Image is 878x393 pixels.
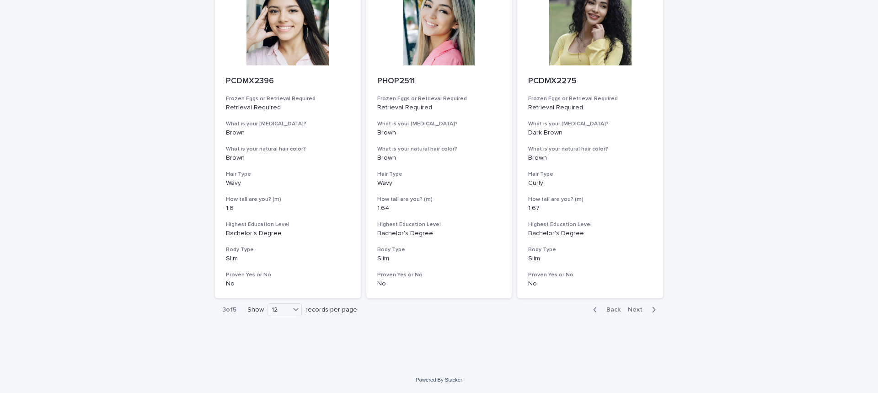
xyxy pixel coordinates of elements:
h3: What is your [MEDICAL_DATA]? [528,120,652,128]
h3: Hair Type [377,171,501,178]
a: Powered By Stacker [416,377,462,382]
p: PCDMX2275 [528,76,652,86]
h3: Hair Type [226,171,350,178]
p: PHOP2511 [377,76,501,86]
div: 12 [268,305,290,315]
span: Back [601,307,621,313]
h3: What is your natural hair color? [377,145,501,153]
p: Slim [528,255,652,263]
h3: What is your natural hair color? [226,145,350,153]
p: Bachelor's Degree [528,230,652,237]
h3: Frozen Eggs or Retrieval Required [377,95,501,102]
h3: How tall are you? (m) [226,196,350,203]
h3: Frozen Eggs or Retrieval Required [226,95,350,102]
p: Brown [226,154,350,162]
h3: Body Type [226,246,350,253]
p: Brown [377,154,501,162]
h3: How tall are you? (m) [377,196,501,203]
p: Bachelor's Degree [377,230,501,237]
p: No [377,280,501,288]
h3: Highest Education Level [528,221,652,228]
p: 1.64 [377,205,501,212]
p: No [528,280,652,288]
p: Wavy [226,179,350,187]
p: No [226,280,350,288]
p: Slim [377,255,501,263]
p: Show [247,306,264,314]
h3: Body Type [377,246,501,253]
h3: Highest Education Level [377,221,501,228]
h3: Body Type [528,246,652,253]
p: Bachelor's Degree [226,230,350,237]
button: Next [624,306,663,314]
h3: Highest Education Level [226,221,350,228]
p: Wavy [377,179,501,187]
p: Curly [528,179,652,187]
p: 1.67 [528,205,652,212]
p: Retrieval Required [226,104,350,112]
h3: How tall are you? (m) [528,196,652,203]
p: PCDMX2396 [226,76,350,86]
p: Brown [377,129,501,137]
h3: What is your [MEDICAL_DATA]? [226,120,350,128]
h3: What is your natural hair color? [528,145,652,153]
p: Retrieval Required [377,104,501,112]
h3: Proven Yes or No [528,271,652,279]
p: Brown [226,129,350,137]
h3: Hair Type [528,171,652,178]
span: Next [628,307,648,313]
p: Retrieval Required [528,104,652,112]
p: 3 of 5 [215,299,244,321]
p: Brown [528,154,652,162]
p: 1.6 [226,205,350,212]
p: records per page [305,306,357,314]
h3: Proven Yes or No [377,271,501,279]
h3: Proven Yes or No [226,271,350,279]
h3: What is your [MEDICAL_DATA]? [377,120,501,128]
button: Back [586,306,624,314]
h3: Frozen Eggs or Retrieval Required [528,95,652,102]
p: Slim [226,255,350,263]
p: Dark Brown [528,129,652,137]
